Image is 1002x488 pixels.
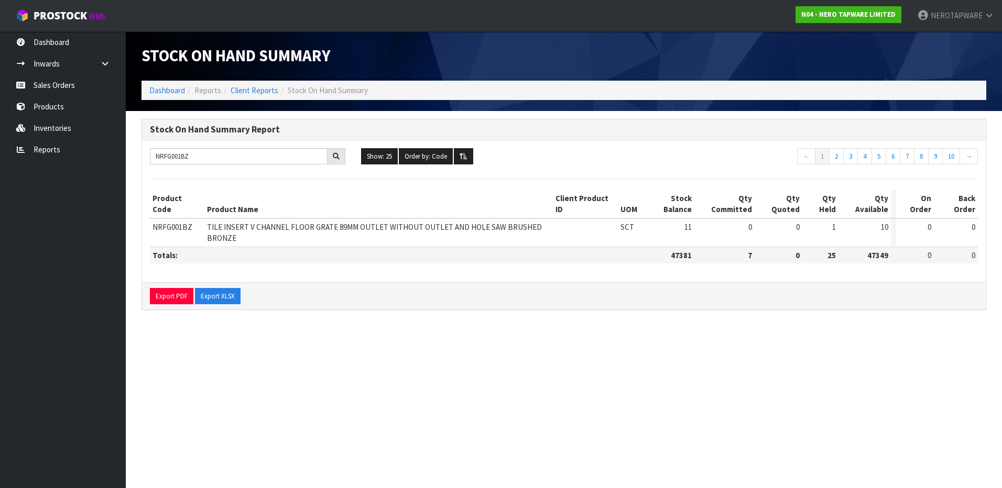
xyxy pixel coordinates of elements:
th: Qty Held [802,190,838,218]
span: 0 [972,222,975,232]
a: 8 [914,148,929,165]
span: NRFG001BZ [153,222,192,232]
nav: Page navigation [783,148,978,168]
input: Search [150,148,328,164]
strong: 47381 [671,250,692,260]
button: Show: 25 [361,148,398,165]
span: Reports [194,85,221,95]
span: SCT [620,222,634,232]
span: Stock On Hand Summary [288,85,368,95]
span: TILE INSERT V CHANNEL FLOOR GRATE 89MM OUTLET WITHOUT OUTLET AND HOLE SAW BRUSHED BRONZE [207,222,542,243]
a: 1 [815,148,830,165]
th: Client Product ID [553,190,618,218]
strong: N04 - NERO TAPWARE LIMITED [801,10,896,19]
a: 5 [872,148,886,165]
a: ← [797,148,815,165]
span: 11 [684,222,692,232]
span: 0 [928,222,931,232]
a: 7 [900,148,914,165]
strong: 7 [748,250,752,260]
span: NEROTAPWARE [931,10,983,20]
span: ProStock [34,9,87,23]
a: 9 [928,148,943,165]
button: Export XLSX [195,288,241,305]
a: 3 [843,148,858,165]
strong: 25 [827,250,836,260]
a: 2 [829,148,844,165]
th: UOM [618,190,640,218]
a: → [960,148,978,165]
h3: Stock On Hand Summary Report [150,125,978,135]
a: 4 [857,148,872,165]
button: Order by: Code [399,148,453,165]
th: Product Name [204,190,553,218]
th: Qty Available [838,190,891,218]
a: Client Reports [231,85,278,95]
th: On Order [896,190,934,218]
th: Qty Committed [694,190,755,218]
span: 1 [832,222,836,232]
th: Product Code [150,190,204,218]
a: 6 [886,148,900,165]
span: 0 [796,222,800,232]
strong: Totals: [153,250,178,260]
img: cube-alt.png [16,9,29,22]
button: Export PDF [150,288,193,305]
strong: 0 [796,250,800,260]
strong: 47349 [867,250,888,260]
th: Qty Quoted [755,190,802,218]
span: 10 [881,222,888,232]
span: 0 [928,250,931,260]
span: Stock On Hand Summary [141,46,330,65]
a: Dashboard [149,85,185,95]
a: 10 [942,148,960,165]
small: WMS [89,12,105,21]
span: 0 [748,222,752,232]
th: Back Order [934,190,978,218]
th: Stock Balance [640,190,694,218]
span: 0 [972,250,975,260]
